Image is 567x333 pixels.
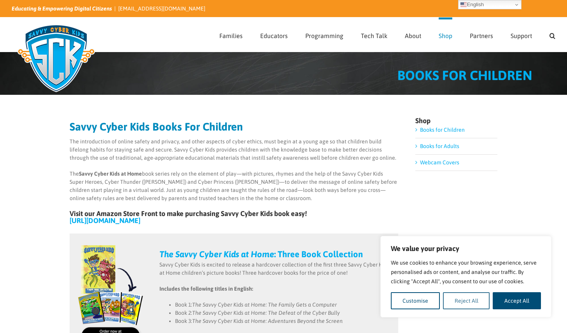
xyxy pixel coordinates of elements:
[70,209,307,218] b: Visit our Amazon Store Front to make purchasing Savvy Cyber Kids book easy!
[219,17,555,52] nav: Main Menu
[159,261,390,277] p: Savvy Cyber Kids is excited to release a hardcover collection of the first three Savvy Cyber Kids...
[12,19,101,97] img: Savvy Cyber Kids Logo
[493,292,541,309] button: Accept All
[77,241,144,247] a: books-3-book-collection
[439,33,452,39] span: Shop
[159,249,363,259] a: The Savvy Cyber Kids at Home: Three Book Collection
[439,17,452,52] a: Shop
[219,17,243,52] a: Families
[391,292,440,309] button: Customise
[12,5,112,12] i: Educating & Empowering Digital Citizens
[159,249,274,259] em: The Savvy Cyber Kids at Home
[420,143,459,149] a: Books for Adults
[460,2,467,8] img: en
[305,17,343,52] a: Programming
[192,310,340,316] em: The Savvy Cyber Kids at Home: The Defeat of the Cyber Bully
[159,249,363,259] strong: : Three Book Collection
[443,292,490,309] button: Reject All
[159,286,253,292] strong: Includes the following titles in English:
[511,33,532,39] span: Support
[192,318,343,324] em: The Savvy Cyber Kids at Home: Adventures Beyond the Screen
[175,317,390,325] li: Book 3:
[192,302,337,308] em: The Savvy Cyber Kids at Home: The Family Gets a Computer
[305,33,343,39] span: Programming
[397,68,532,83] span: BOOKS FOR CHILDREN
[470,33,493,39] span: Partners
[549,17,555,52] a: Search
[391,244,541,253] p: We value your privacy
[361,33,387,39] span: Tech Talk
[391,258,541,286] p: We use cookies to enhance your browsing experience, serve personalised ads or content, and analys...
[361,17,387,52] a: Tech Talk
[260,33,288,39] span: Educators
[219,33,243,39] span: Families
[260,17,288,52] a: Educators
[405,17,421,52] a: About
[79,171,142,177] strong: Savvy Cyber Kids at Home
[420,127,465,133] a: Books for Children
[420,159,459,166] a: Webcam Covers
[175,309,390,317] li: Book 2:
[70,138,398,162] p: The introduction of online safety and privacy, and other aspects of cyber ethics, must begin at a...
[175,301,390,309] li: Book 1:
[415,117,497,124] h4: Shop
[405,33,421,39] span: About
[511,17,532,52] a: Support
[470,17,493,52] a: Partners
[70,216,140,225] a: [URL][DOMAIN_NAME]
[70,120,243,133] strong: Savvy Cyber Kids Books For Children
[70,170,398,202] p: The book series rely on the element of play—with pictures, rhymes and the help of the Savvy Cyber...
[118,5,205,12] a: [EMAIL_ADDRESS][DOMAIN_NAME]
